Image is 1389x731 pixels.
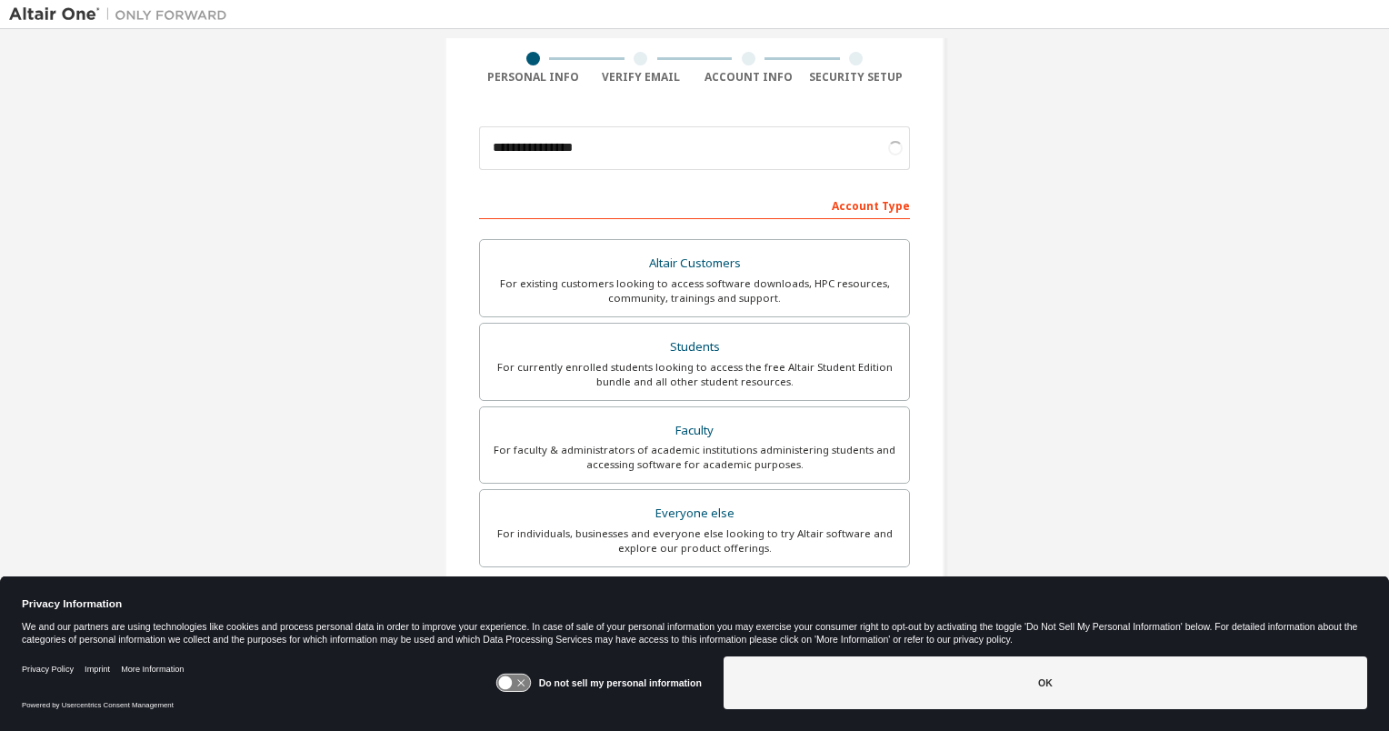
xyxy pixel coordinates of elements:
div: Personal Info [479,70,587,85]
div: Account Type [479,190,910,219]
div: Altair Customers [491,251,898,276]
div: Security Setup [803,70,911,85]
div: Faculty [491,418,898,444]
div: For currently enrolled students looking to access the free Altair Student Edition bundle and all ... [491,360,898,389]
img: Altair One [9,5,236,24]
div: Verify Email [587,70,695,85]
div: Everyone else [491,501,898,526]
div: Account Info [694,70,803,85]
div: For faculty & administrators of academic institutions administering students and accessing softwa... [491,443,898,472]
div: For existing customers looking to access software downloads, HPC resources, community, trainings ... [491,276,898,305]
div: Students [491,335,898,360]
div: For individuals, businesses and everyone else looking to try Altair software and explore our prod... [491,526,898,556]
